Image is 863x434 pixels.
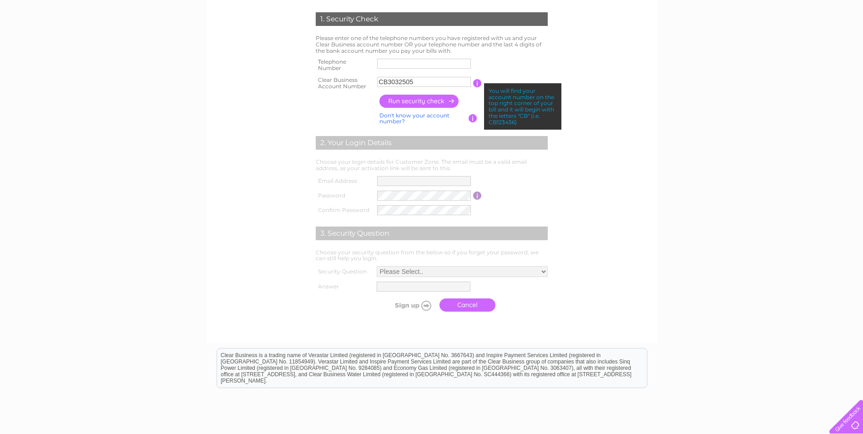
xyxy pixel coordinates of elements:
[30,24,76,51] img: logo.png
[484,83,561,130] div: You will find your account number on the top right corner of your bill and it will begin with the...
[313,247,550,264] td: Choose your security question from the below so if you forget your password, we can still help yo...
[439,298,495,312] a: Cancel
[313,264,374,279] th: Security Question
[313,74,375,92] th: Clear Business Account Number
[758,39,778,45] a: Energy
[313,56,375,74] th: Telephone Number
[316,227,548,240] div: 3. Security Question
[379,299,435,312] input: Submit
[736,39,753,45] a: Water
[313,203,375,217] th: Confirm Password
[817,39,830,45] a: Blog
[316,136,548,150] div: 2. Your Login Details
[316,12,548,26] div: 1. Security Check
[835,39,858,45] a: Contact
[379,112,449,125] a: Don't know your account number?
[313,33,550,56] td: Please enter one of the telephone numbers you have registered with us and your Clear Business acc...
[784,39,811,45] a: Telecoms
[313,156,550,174] td: Choose your login details for Customer Zone. The email must be a valid email address, as your act...
[691,5,754,16] a: 0333 014 3131
[469,114,477,122] input: Information
[473,79,482,87] input: Information
[313,174,375,188] th: Email Address
[473,192,482,200] input: Information
[313,279,374,294] th: Answer
[217,5,647,44] div: Clear Business is a trading name of Verastar Limited (registered in [GEOGRAPHIC_DATA] No. 3667643...
[313,188,375,203] th: Password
